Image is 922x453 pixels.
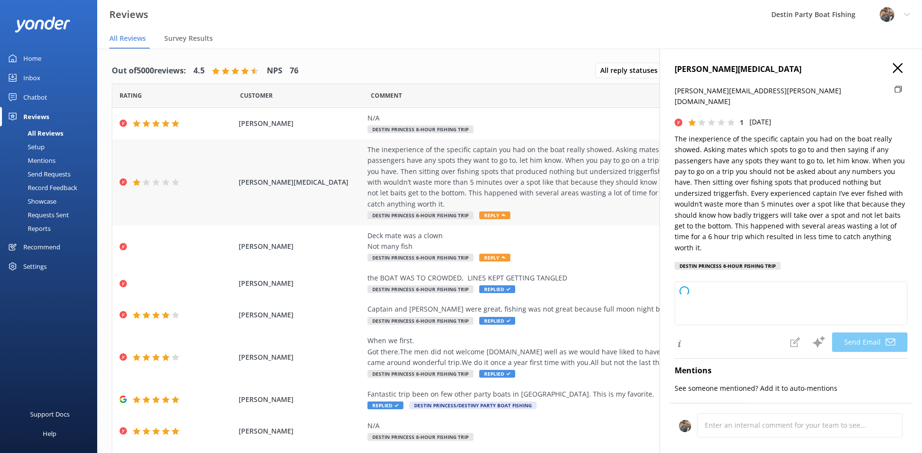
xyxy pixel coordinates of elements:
span: Reply [479,211,510,219]
h4: Out of 5000 reviews: [112,65,186,77]
p: The inexperience of the specific captain you had on the boat really showed. Asking mates which sp... [675,134,907,253]
span: [PERSON_NAME] [239,278,363,289]
span: [PERSON_NAME] [239,394,363,405]
span: Destin Princess 8-Hour Fishing Trip [367,125,473,133]
span: Reply [479,254,510,261]
p: See someone mentioned? Add it to auto-mentions [675,383,907,394]
span: Destin Princess 6-Hour Fishing Trip [367,211,473,219]
div: the BOAT WAS TO CROWDED, LINES KEPT GETTING TANGLED [367,273,810,283]
div: Help [43,424,56,443]
div: Setup [6,140,45,154]
span: Destin Princess 6-Hour Fishing Trip [367,317,473,325]
a: Setup [6,140,97,154]
h4: 4.5 [193,65,205,77]
h3: Reviews [109,7,148,22]
span: Date [240,91,273,100]
span: Replied [479,370,515,378]
span: Date [120,91,142,100]
a: Showcase [6,194,97,208]
button: Close [893,63,903,74]
span: [PERSON_NAME] [239,310,363,320]
div: Destin Princess 6-Hour Fishing Trip [675,262,781,270]
div: Chatbot [23,87,47,107]
a: Send Requests [6,167,97,181]
div: Mentions [6,154,55,167]
h4: 76 [290,65,298,77]
div: Deck mate was a clown Not many fish [367,230,810,252]
div: Send Requests [6,167,70,181]
div: Home [23,49,41,68]
span: Destin Princess 8-Hour Fishing Trip [367,370,473,378]
div: All Reviews [6,126,63,140]
div: Reviews [23,107,49,126]
span: Destin Princess 6-Hour Fishing Trip [367,254,473,261]
a: All Reviews [6,126,97,140]
div: Support Docs [30,404,70,424]
div: N/A [367,420,810,431]
h4: [PERSON_NAME][MEDICAL_DATA] [675,63,907,76]
span: 1 [740,118,744,127]
span: All Reviews [109,34,146,43]
p: [DATE] [749,117,771,127]
span: Replied [367,401,403,409]
span: [PERSON_NAME] [239,241,363,252]
div: N/A [367,113,810,123]
div: Showcase [6,194,56,208]
span: Destin Princess/Destiny Party Boat Fishing [409,401,537,409]
span: Destin Princess 6-Hour Fishing Trip [367,285,473,293]
img: 250-1666038197.jpg [880,7,894,22]
p: [PERSON_NAME][EMAIL_ADDRESS][PERSON_NAME][DOMAIN_NAME] [675,86,889,107]
h4: Mentions [675,365,907,377]
div: Recommend [23,237,60,257]
a: Record Feedback [6,181,97,194]
div: Captain and [PERSON_NAME] were great, fishing was not great because full moon night before. Trip ... [367,304,810,314]
span: [PERSON_NAME] [239,118,363,129]
h4: NPS [267,65,282,77]
div: Fantastic trip been on few other party boats in [GEOGRAPHIC_DATA]. This is my favorite. [367,389,810,400]
div: When we first. Got there.The men did not welcome [DOMAIN_NAME] well as we would have liked to hav... [367,335,810,368]
span: Replied [479,317,515,325]
div: Reports [6,222,51,235]
span: Survey Results [164,34,213,43]
div: The inexperience of the specific captain you had on the boat really showed. Asking mates which sp... [367,144,810,209]
span: Destin Princess 8-Hour Fishing Trip [367,433,473,441]
span: All reply statuses [600,65,663,76]
div: Record Feedback [6,181,77,194]
a: Requests Sent [6,208,97,222]
div: Inbox [23,68,40,87]
span: [PERSON_NAME] [239,426,363,436]
img: yonder-white-logo.png [15,17,70,33]
a: Mentions [6,154,97,167]
a: Reports [6,222,97,235]
img: 250-1666038197.jpg [679,420,691,432]
span: Question [371,91,402,100]
div: Requests Sent [6,208,69,222]
div: Settings [23,257,47,276]
span: Replied [479,285,515,293]
span: [PERSON_NAME][MEDICAL_DATA] [239,177,363,188]
span: [PERSON_NAME] [239,352,363,363]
